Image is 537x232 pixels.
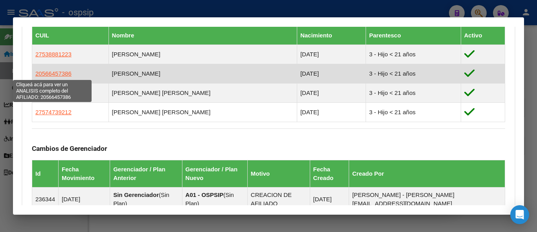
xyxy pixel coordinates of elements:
th: Gerenciador / Plan Nuevo [182,160,247,187]
td: 236344 [32,187,59,211]
td: CREACION DE AFILIADO [247,187,310,211]
th: Gerenciador / Plan Anterior [110,160,182,187]
th: Id [32,160,59,187]
td: [DATE] [297,45,366,64]
span: 20566457386 [35,70,72,77]
td: 3 - Hijo < 21 años [366,83,461,102]
td: ( ) [110,187,182,211]
td: [PERSON_NAME] [PERSON_NAME] [109,83,297,102]
td: ( ) [182,187,247,211]
th: Fecha Movimiento [59,160,110,187]
td: [PERSON_NAME] [109,45,297,64]
strong: Sin Gerenciador [113,191,159,198]
td: [DATE] [297,83,366,102]
th: Creado Por [349,160,505,187]
td: [DATE] [310,187,349,211]
span: 27574739212 [35,109,72,115]
td: [DATE] [297,64,366,83]
th: Fecha Creado [310,160,349,187]
td: 3 - Hijo < 21 años [366,64,461,83]
h3: Cambios de Gerenciador [32,144,505,153]
th: Motivo [247,160,310,187]
th: Parentesco [366,26,461,45]
strong: A01 - OSPSIP [186,191,224,198]
span: 27538881223 [35,51,72,58]
td: [DATE] [297,102,366,122]
span: 20589087306 [35,89,72,96]
td: [DATE] [59,187,110,211]
td: 3 - Hijo < 21 años [366,45,461,64]
td: 3 - Hijo < 21 años [366,102,461,122]
th: CUIL [32,26,109,45]
th: Activo [461,26,505,45]
div: Open Intercom Messenger [510,205,529,224]
th: Nombre [109,26,297,45]
td: [PERSON_NAME] [109,64,297,83]
th: Nacimiento [297,26,366,45]
td: [PERSON_NAME] - [PERSON_NAME][EMAIL_ADDRESS][DOMAIN_NAME] [349,187,505,211]
td: [PERSON_NAME] [PERSON_NAME] [109,102,297,122]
